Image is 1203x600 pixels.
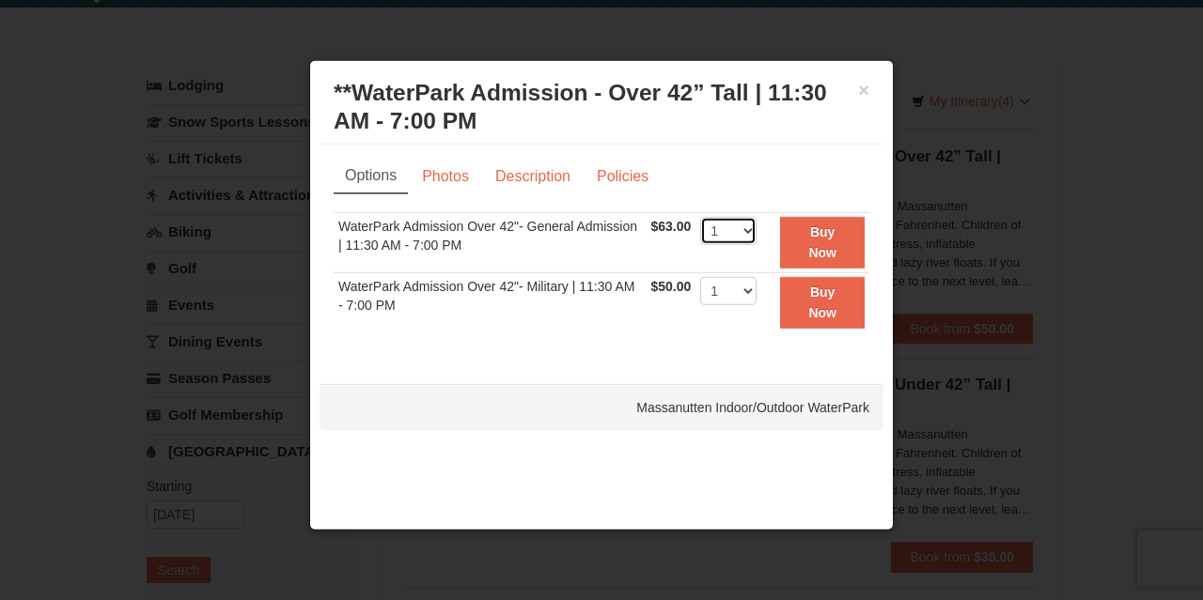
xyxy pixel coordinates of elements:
[334,79,869,135] h3: **WaterPark Admission - Over 42” Tall | 11:30 AM - 7:00 PM
[410,159,481,194] a: Photos
[334,159,408,194] a: Options
[780,217,865,269] button: Buy Now
[334,272,647,331] td: WaterPark Admission Over 42"- Military | 11:30 AM - 7:00 PM
[780,277,865,329] button: Buy Now
[320,384,883,431] div: Massanutten Indoor/Outdoor WaterPark
[651,279,692,294] span: $50.00
[808,285,836,320] strong: Buy Now
[808,224,836,260] strong: Buy Now
[334,212,647,272] td: WaterPark Admission Over 42"- General Admission | 11:30 AM - 7:00 PM
[858,81,869,100] button: ×
[585,159,661,194] a: Policies
[651,219,692,234] span: $63.00
[483,159,583,194] a: Description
